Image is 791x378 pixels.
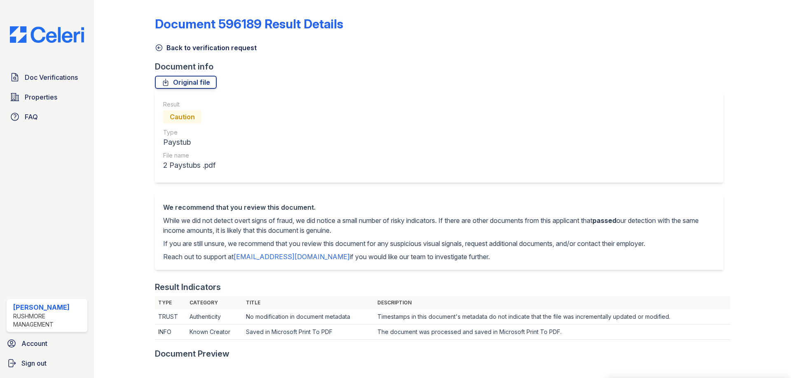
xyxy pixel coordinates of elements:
[21,358,47,368] span: Sign out
[592,216,616,225] span: passed
[234,253,350,261] a: [EMAIL_ADDRESS][DOMAIN_NAME]
[243,309,374,325] td: No modification in document metadata
[155,16,343,31] a: Document 596189 Result Details
[7,69,87,86] a: Doc Verifications
[243,296,374,309] th: Title
[186,309,243,325] td: Authenticity
[25,72,78,82] span: Doc Verifications
[163,252,715,262] p: Reach out to support at if you would like our team to investigate further.
[25,112,38,122] span: FAQ
[163,202,715,212] div: We recommend that you review this document.
[374,296,730,309] th: Description
[155,76,217,89] a: Original file
[163,100,215,109] div: Result
[7,89,87,105] a: Properties
[155,61,730,72] div: Document info
[374,309,730,325] td: Timestamps in this document's metadata do not indicate that the file was incrementally updated or...
[756,345,783,370] iframe: chat widget
[163,151,215,160] div: File name
[186,296,243,309] th: Category
[186,325,243,340] td: Known Creator
[3,355,91,371] a: Sign out
[163,239,715,248] p: If you are still unsure, we recommend that you review this document for any suspicious visual sig...
[7,109,87,125] a: FAQ
[21,339,47,348] span: Account
[3,26,91,43] img: CE_Logo_Blue-a8612792a0a2168367f1c8372b55b34899dd931a85d93a1a3d3e32e68fde9ad4.png
[155,325,186,340] td: INFO
[163,128,215,137] div: Type
[155,309,186,325] td: TRUST
[3,335,91,352] a: Account
[13,302,84,312] div: [PERSON_NAME]
[155,43,257,53] a: Back to verification request
[155,348,229,359] div: Document Preview
[13,312,84,329] div: Rushmore Management
[163,216,715,235] p: While we did not detect overt signs of fraud, we did notice a small number of risky indicators. I...
[374,325,730,340] td: The document was processed and saved in Microsoft Print To PDF.
[243,325,374,340] td: Saved in Microsoft Print To PDF
[163,160,215,171] div: 2 Paystubs .pdf
[163,137,215,148] div: Paystub
[25,92,57,102] span: Properties
[163,110,201,123] div: Caution
[155,296,186,309] th: Type
[155,281,221,293] div: Result Indicators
